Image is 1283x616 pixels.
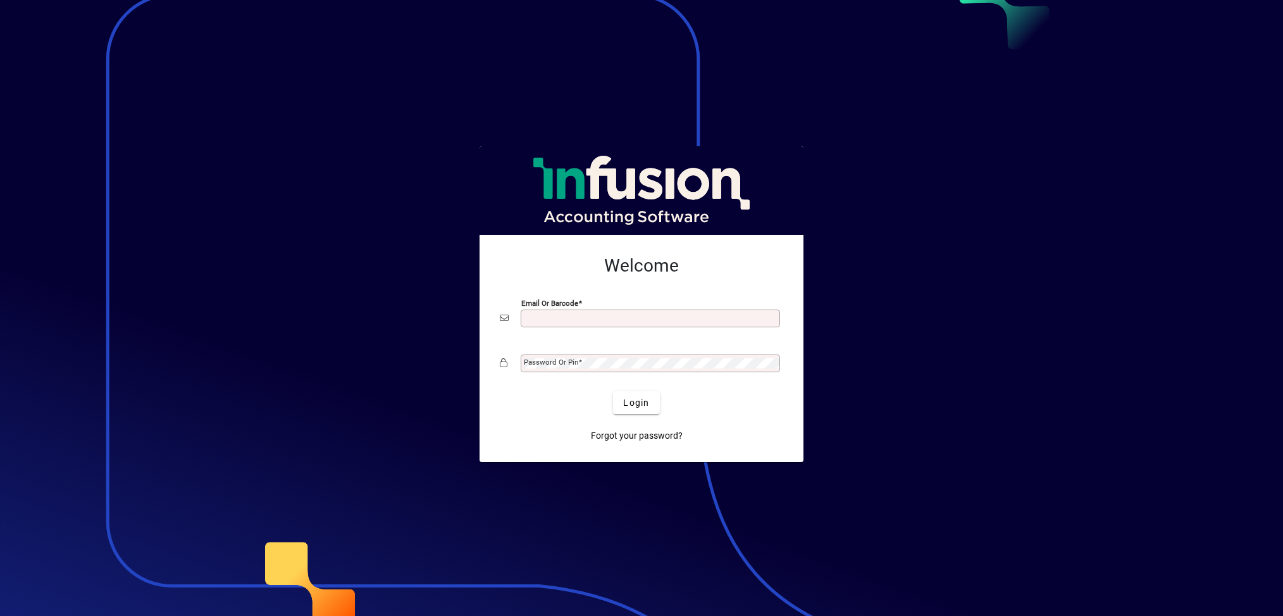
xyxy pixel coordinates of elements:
[591,429,683,443] span: Forgot your password?
[586,424,688,447] a: Forgot your password?
[500,255,783,277] h2: Welcome
[521,299,578,308] mat-label: Email or Barcode
[613,391,659,414] button: Login
[524,358,578,367] mat-label: Password or Pin
[623,396,649,410] span: Login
